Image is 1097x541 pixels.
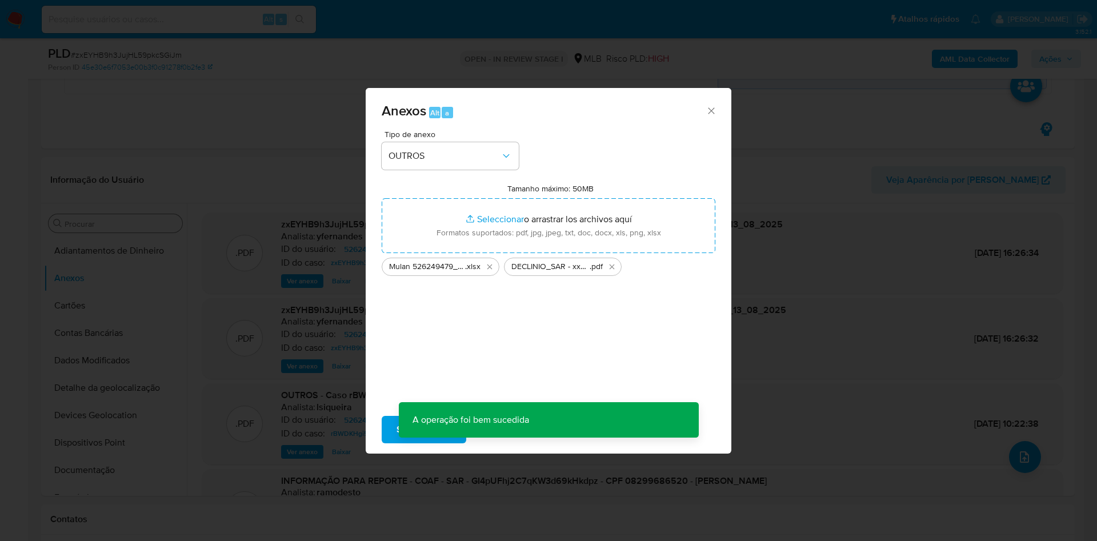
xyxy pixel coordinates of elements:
[397,417,451,442] span: Subir arquivo
[382,101,426,121] span: Anexos
[385,130,522,138] span: Tipo de anexo
[389,261,465,272] span: Mulan 526249479_2025_08_13_13_30_16
[483,260,497,274] button: Eliminar Mulan 526249479_2025_08_13_13_30_16.xlsx
[605,260,619,274] button: Eliminar DECLINIO_SAR - xxx - CPF 08299686520 - ALINE OLIVEIRA DA SILVA.pdf
[389,150,501,162] span: OUTROS
[511,261,590,272] span: DECLINIO_SAR - xxx - CPF 08299686520 - [PERSON_NAME]
[430,107,439,118] span: Alt
[486,417,523,442] span: Cancelar
[445,107,449,118] span: a
[382,416,466,443] button: Subir arquivo
[399,402,543,438] p: A operação foi bem sucedida
[465,261,481,272] span: .xlsx
[382,253,715,276] ul: Archivos seleccionados
[507,183,594,194] label: Tamanho máximo: 50MB
[590,261,603,272] span: .pdf
[382,142,519,170] button: OUTROS
[706,105,716,115] button: Cerrar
